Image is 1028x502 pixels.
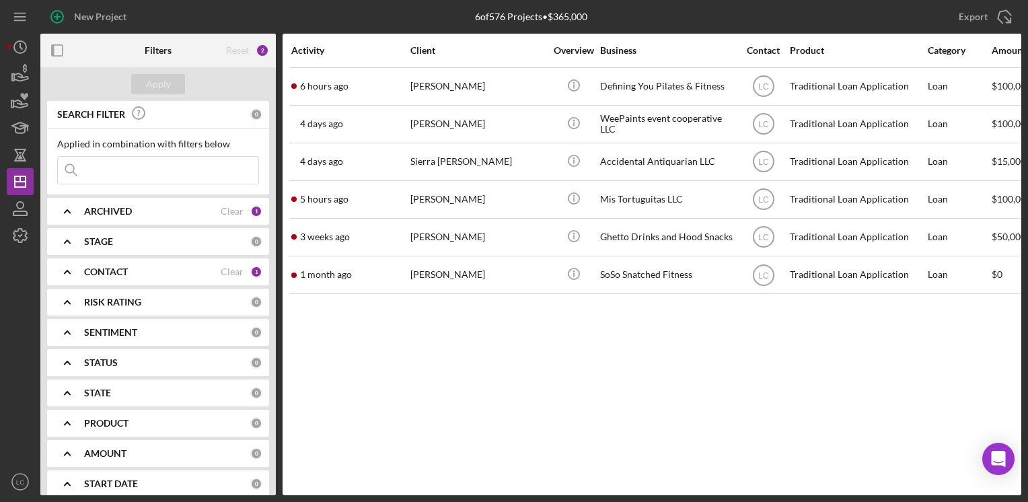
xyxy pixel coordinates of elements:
[250,236,262,248] div: 0
[250,357,262,369] div: 0
[758,82,769,92] text: LC
[410,144,545,180] div: Sierra [PERSON_NAME]
[758,195,769,205] text: LC
[600,144,735,180] div: Accidental Antiquarian LLC
[945,3,1021,30] button: Export
[226,45,249,56] div: Reset
[928,144,990,180] div: Loan
[959,3,988,30] div: Export
[250,108,262,120] div: 0
[84,206,132,217] b: ARCHIVED
[40,3,140,30] button: New Project
[790,257,924,293] div: Traditional Loan Application
[758,271,769,280] text: LC
[790,182,924,217] div: Traditional Loan Application
[548,45,599,56] div: Overview
[600,219,735,255] div: Ghetto Drinks and Hood Snacks
[790,144,924,180] div: Traditional Loan Application
[758,233,769,242] text: LC
[57,109,125,120] b: SEARCH FILTER
[300,269,352,280] time: 2025-07-16 18:38
[221,266,244,277] div: Clear
[600,45,735,56] div: Business
[982,443,1015,475] div: Open Intercom Messenger
[475,11,587,22] div: 6 of 576 Projects • $365,000
[758,120,769,129] text: LC
[250,417,262,429] div: 0
[600,182,735,217] div: Mis Tortuguitas LLC
[790,69,924,104] div: Traditional Loan Application
[928,69,990,104] div: Loan
[250,205,262,217] div: 1
[256,44,269,57] div: 2
[146,74,171,94] div: Apply
[250,326,262,338] div: 0
[16,478,24,486] text: LC
[300,194,348,205] time: 2025-08-26 15:30
[410,257,545,293] div: [PERSON_NAME]
[928,219,990,255] div: Loan
[250,296,262,308] div: 0
[410,69,545,104] div: [PERSON_NAME]
[84,327,137,338] b: SENTIMENT
[84,448,126,459] b: AMOUNT
[221,206,244,217] div: Clear
[84,478,138,489] b: START DATE
[57,139,259,149] div: Applied in combination with filters below
[250,447,262,460] div: 0
[250,387,262,399] div: 0
[410,182,545,217] div: [PERSON_NAME]
[410,106,545,142] div: [PERSON_NAME]
[600,69,735,104] div: Defining You Pilates & Fitness
[300,118,343,129] time: 2025-08-22 22:10
[600,257,735,293] div: SoSo Snatched Fitness
[928,182,990,217] div: Loan
[928,257,990,293] div: Loan
[600,106,735,142] div: WeePaints event cooperative LLC
[790,106,924,142] div: Traditional Loan Application
[410,45,545,56] div: Client
[7,468,34,495] button: LC
[250,478,262,490] div: 0
[84,236,113,247] b: STAGE
[250,266,262,278] div: 1
[738,45,788,56] div: Contact
[84,297,141,308] b: RISK RATING
[84,357,118,368] b: STATUS
[300,81,348,92] time: 2025-08-26 14:57
[74,3,126,30] div: New Project
[131,74,185,94] button: Apply
[291,45,409,56] div: Activity
[84,418,128,429] b: PRODUCT
[300,231,350,242] time: 2025-08-04 20:38
[300,156,343,167] time: 2025-08-22 23:55
[790,45,924,56] div: Product
[928,45,990,56] div: Category
[145,45,172,56] b: Filters
[84,388,111,398] b: STATE
[758,157,769,167] text: LC
[790,219,924,255] div: Traditional Loan Application
[410,219,545,255] div: [PERSON_NAME]
[928,106,990,142] div: Loan
[84,266,128,277] b: CONTACT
